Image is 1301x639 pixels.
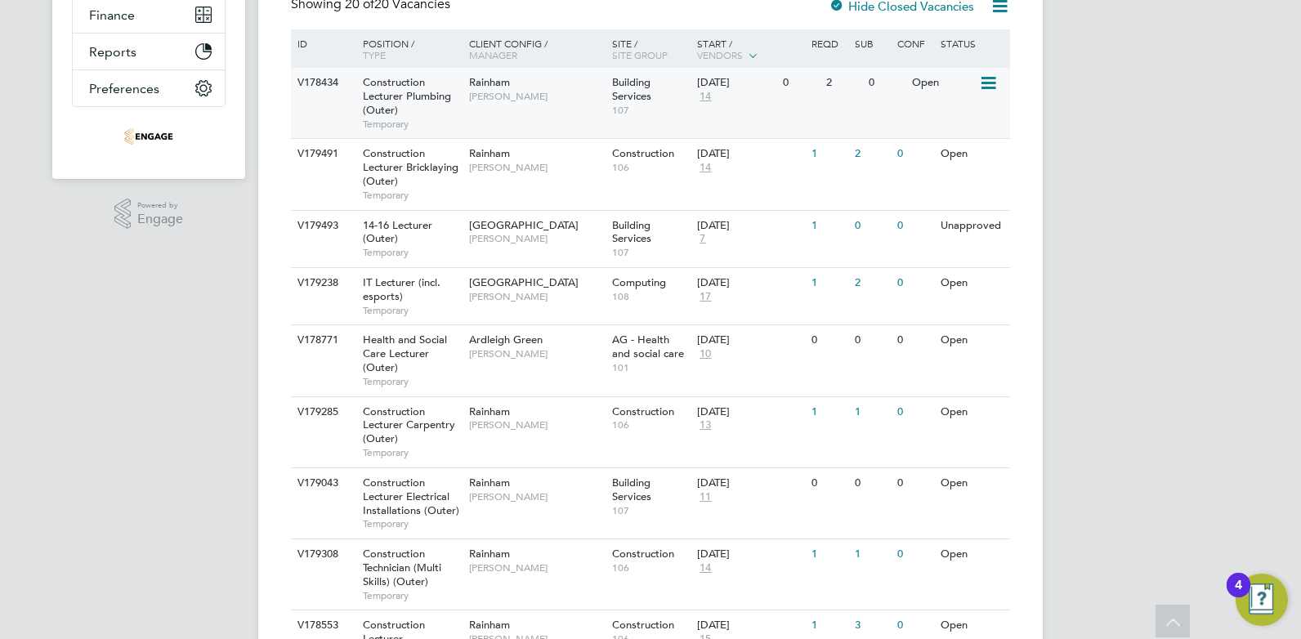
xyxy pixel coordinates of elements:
[937,268,1008,298] div: Open
[469,275,579,289] span: [GEOGRAPHIC_DATA]
[363,118,461,131] span: Temporary
[612,290,690,303] span: 108
[937,397,1008,427] div: Open
[697,232,708,246] span: 7
[612,547,674,561] span: Construction
[293,68,351,98] div: V178434
[137,212,183,226] span: Engage
[612,418,690,431] span: 106
[612,476,651,503] span: Building Services
[612,246,690,259] span: 107
[937,325,1008,355] div: Open
[469,333,543,346] span: Ardleigh Green
[469,561,604,574] span: [PERSON_NAME]
[807,539,850,570] div: 1
[363,304,461,317] span: Temporary
[612,161,690,174] span: 106
[469,75,510,89] span: Rainham
[893,268,936,298] div: 0
[363,189,461,202] span: Temporary
[851,325,893,355] div: 0
[822,68,865,98] div: 2
[363,48,386,61] span: Type
[363,446,461,459] span: Temporary
[807,268,850,298] div: 1
[807,468,850,498] div: 0
[807,211,850,241] div: 1
[807,397,850,427] div: 1
[697,333,803,347] div: [DATE]
[469,290,604,303] span: [PERSON_NAME]
[697,476,803,490] div: [DATE]
[363,589,461,602] span: Temporary
[612,275,666,289] span: Computing
[293,539,351,570] div: V179308
[89,44,136,60] span: Reports
[697,561,713,575] span: 14
[697,547,803,561] div: [DATE]
[73,70,225,106] button: Preferences
[807,29,850,57] div: Reqd
[851,268,893,298] div: 2
[293,139,351,169] div: V179491
[697,405,803,419] div: [DATE]
[469,490,604,503] span: [PERSON_NAME]
[469,161,604,174] span: [PERSON_NAME]
[114,199,184,230] a: Powered byEngage
[893,325,936,355] div: 0
[363,375,461,388] span: Temporary
[851,468,893,498] div: 0
[937,211,1008,241] div: Unapproved
[469,90,604,103] span: [PERSON_NAME]
[697,619,803,632] div: [DATE]
[612,618,674,632] span: Construction
[363,517,461,530] span: Temporary
[293,29,351,57] div: ID
[469,146,510,160] span: Rainham
[937,539,1008,570] div: Open
[851,539,893,570] div: 1
[697,347,713,361] span: 10
[612,561,690,574] span: 106
[612,104,690,117] span: 107
[612,404,674,418] span: Construction
[893,211,936,241] div: 0
[363,547,441,588] span: Construction Technician (Multi Skills) (Outer)
[893,139,936,169] div: 0
[469,232,604,245] span: [PERSON_NAME]
[893,468,936,498] div: 0
[363,146,458,188] span: Construction Lecturer Bricklaying (Outer)
[293,211,351,241] div: V179493
[807,325,850,355] div: 0
[608,29,694,69] div: Site /
[612,333,684,360] span: AG - Health and social care
[937,29,1008,57] div: Status
[124,123,173,150] img: omniapeople-logo-retina.png
[469,418,604,431] span: [PERSON_NAME]
[697,276,803,290] div: [DATE]
[697,219,803,233] div: [DATE]
[697,161,713,175] span: 14
[363,75,451,117] span: Construction Lecturer Plumbing (Outer)
[851,211,893,241] div: 0
[363,333,447,374] span: Health and Social Care Lecturer (Outer)
[851,139,893,169] div: 2
[893,397,936,427] div: 0
[937,139,1008,169] div: Open
[469,476,510,489] span: Rainham
[893,539,936,570] div: 0
[1236,574,1288,626] button: Open Resource Center, 4 new notifications
[293,468,351,498] div: V179043
[363,404,455,446] span: Construction Lecturer Carpentry (Outer)
[469,404,510,418] span: Rainham
[697,90,713,104] span: 14
[363,476,459,517] span: Construction Lecturer Electrical Installations (Outer)
[137,199,183,212] span: Powered by
[851,29,893,57] div: Sub
[937,468,1008,498] div: Open
[865,68,907,98] div: 0
[697,290,713,304] span: 17
[697,418,713,432] span: 13
[807,139,850,169] div: 1
[697,48,743,61] span: Vendors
